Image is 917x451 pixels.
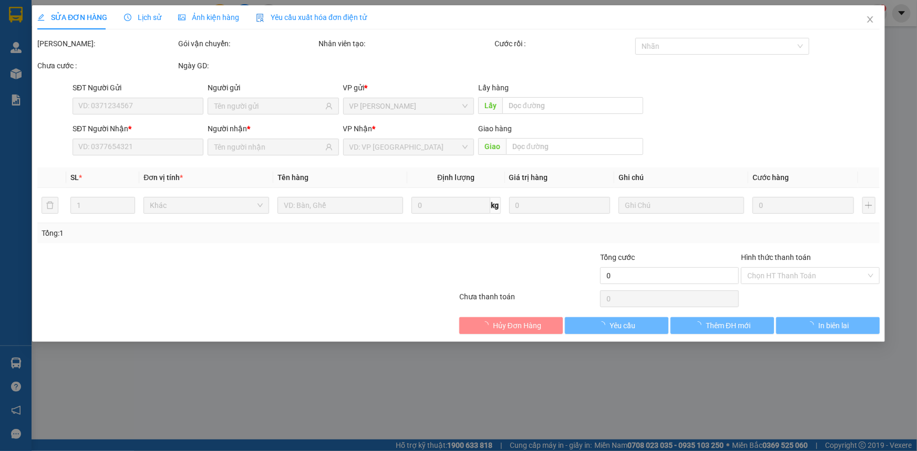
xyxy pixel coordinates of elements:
[753,173,789,182] span: Cước hàng
[862,197,875,214] button: plus
[866,15,874,24] span: close
[671,317,774,334] button: Thêm ĐH mới
[600,253,635,261] span: Tổng cước
[753,197,854,214] input: 0
[214,141,323,153] input: Tên người nhận
[494,38,633,49] div: Cước rồi :
[37,14,45,21] span: edit
[509,173,548,182] span: Giá trị hàng
[478,83,509,92] span: Lấy hàng
[73,82,203,93] div: SĐT Người Gửi
[277,173,308,182] span: Tên hàng
[124,14,131,21] span: clock-circle
[598,321,610,329] span: loading
[42,197,58,214] button: delete
[319,38,493,49] div: Nhân viên tạo:
[277,197,403,214] input: VD: Bàn, Ghế
[70,173,79,182] span: SL
[208,82,338,93] div: Người gửi
[214,100,323,112] input: Tên người gửi
[610,320,635,331] span: Yêu cầu
[807,321,819,329] span: loading
[437,173,475,182] span: Định lượng
[706,320,750,331] span: Thêm ĐH mới
[694,321,706,329] span: loading
[478,124,512,133] span: Giao hàng
[776,317,880,334] button: In biên lai
[150,197,263,213] span: Khác
[256,14,264,22] img: icon
[256,13,367,22] span: Yêu cầu xuất hóa đơn điện tử
[493,320,541,331] span: Hủy Đơn Hàng
[478,97,502,114] span: Lấy
[502,97,643,114] input: Dọc đường
[506,138,643,155] input: Dọc đường
[460,317,563,334] button: Hủy Đơn Hàng
[42,227,354,239] div: Tổng: 1
[459,291,600,309] div: Chưa thanh toán
[143,173,183,182] span: Đơn vị tính
[481,321,493,329] span: loading
[73,123,203,134] div: SĐT Người Nhận
[178,13,239,22] span: Ảnh kiện hàng
[178,14,186,21] span: picture
[124,13,161,22] span: Lịch sử
[819,320,849,331] span: In biên lai
[614,167,748,188] th: Ghi chú
[178,60,317,71] div: Ngày GD:
[208,123,338,134] div: Người nhận
[490,197,501,214] span: kg
[325,143,333,151] span: user
[619,197,744,214] input: Ghi Chú
[37,13,107,22] span: SỬA ĐƠN HÀNG
[325,102,333,110] span: user
[565,317,668,334] button: Yêu cầu
[343,124,373,133] span: VP Nhận
[856,5,885,35] button: Close
[349,98,468,114] span: VP MỘC CHÂU
[478,138,506,155] span: Giao
[37,60,176,71] div: Chưa cước :
[343,82,474,93] div: VP gửi
[37,38,176,49] div: [PERSON_NAME]:
[741,253,811,261] label: Hình thức thanh toán
[509,197,611,214] input: 0
[178,38,317,49] div: Gói vận chuyển:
